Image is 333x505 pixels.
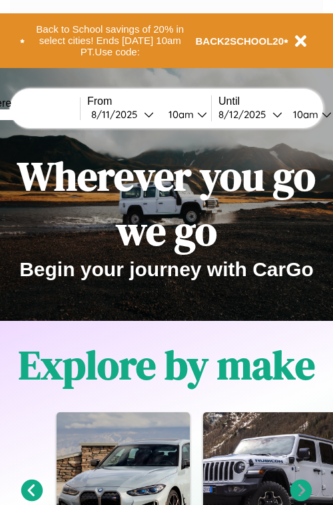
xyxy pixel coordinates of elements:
b: BACK2SCHOOL20 [196,35,284,47]
div: 8 / 11 / 2025 [91,108,144,121]
div: 8 / 12 / 2025 [218,108,272,121]
button: Back to School savings of 20% in select cities! Ends [DATE] 10am PT.Use code: [25,20,196,61]
label: From [87,95,211,107]
button: 8/11/2025 [87,107,158,121]
div: 10am [286,108,322,121]
h1: Explore by make [19,338,315,392]
div: 10am [162,108,197,121]
button: 10am [158,107,211,121]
